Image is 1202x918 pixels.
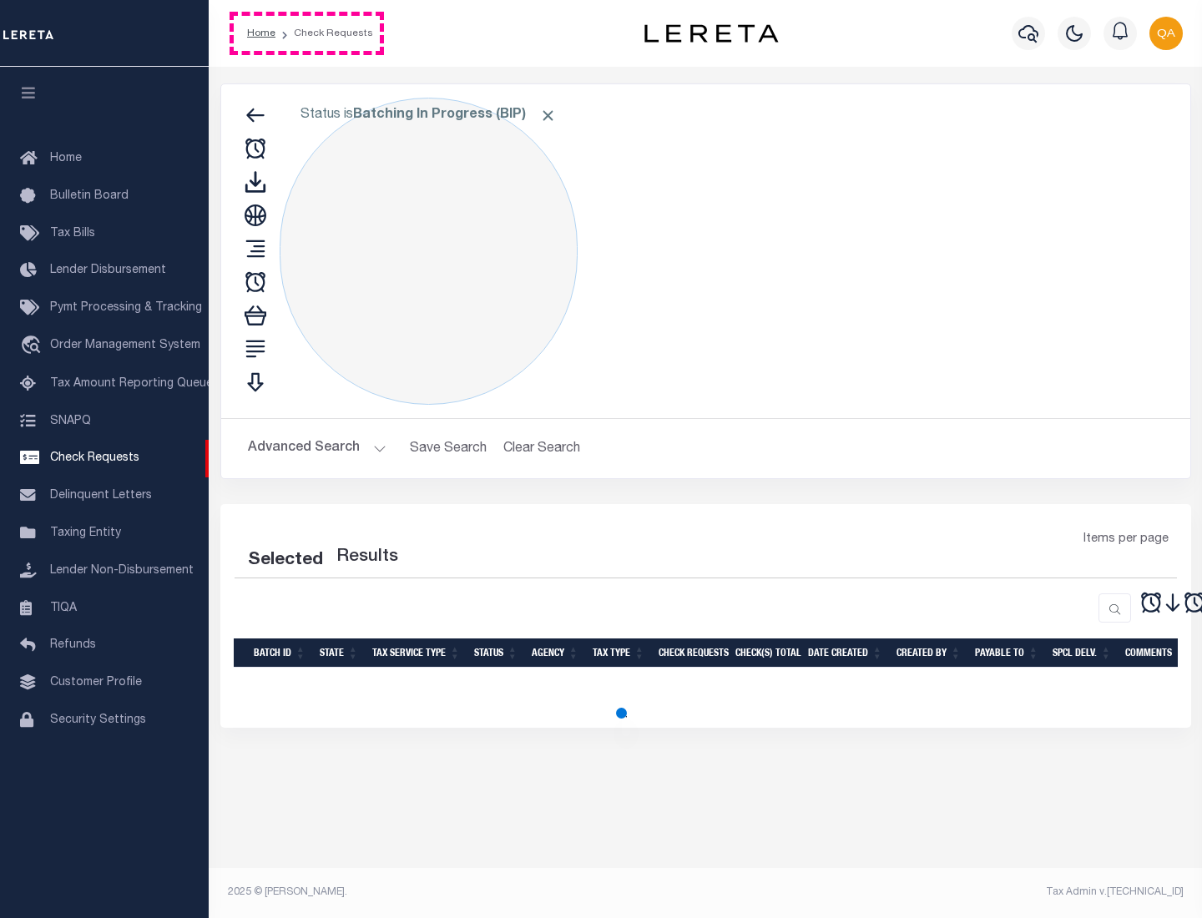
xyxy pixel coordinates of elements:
[718,885,1184,900] div: Tax Admin v.[TECHNICAL_ID]
[313,638,366,668] th: State
[400,432,497,465] button: Save Search
[50,565,194,577] span: Lender Non-Disbursement
[497,432,588,465] button: Clear Search
[50,602,77,613] span: TIQA
[586,638,652,668] th: Tax Type
[729,638,801,668] th: Check(s) Total
[366,638,467,668] th: Tax Service Type
[1083,531,1169,549] span: Items per page
[968,638,1046,668] th: Payable To
[50,190,129,202] span: Bulletin Board
[1149,17,1183,50] img: svg+xml;base64,PHN2ZyB4bWxucz0iaHR0cDovL3d3dy53My5vcmcvMjAwMC9zdmciIHBvaW50ZXItZXZlbnRzPSJub25lIi...
[890,638,968,668] th: Created By
[50,153,82,164] span: Home
[50,490,152,502] span: Delinquent Letters
[50,415,91,426] span: SNAPQ
[353,108,557,122] b: Batching In Progress (BIP)
[248,432,386,465] button: Advanced Search
[248,547,323,574] div: Selected
[50,452,139,464] span: Check Requests
[539,107,557,124] span: Click to Remove
[644,24,778,43] img: logo-dark.svg
[50,714,146,726] span: Security Settings
[50,639,96,651] span: Refunds
[50,677,142,688] span: Customer Profile
[50,302,202,314] span: Pymt Processing & Tracking
[50,228,95,240] span: Tax Bills
[1046,638,1119,668] th: Spcl Delv.
[215,885,706,900] div: 2025 © [PERSON_NAME].
[20,335,47,357] i: travel_explore
[50,378,213,390] span: Tax Amount Reporting Queue
[467,638,525,668] th: Status
[280,98,578,405] div: Click to Edit
[50,527,121,539] span: Taxing Entity
[247,28,275,38] a: Home
[525,638,586,668] th: Agency
[652,638,729,668] th: Check Requests
[1119,638,1194,668] th: Comments
[247,638,313,668] th: Batch Id
[275,26,373,41] li: Check Requests
[50,265,166,276] span: Lender Disbursement
[50,340,200,351] span: Order Management System
[801,638,890,668] th: Date Created
[336,544,398,571] label: Results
